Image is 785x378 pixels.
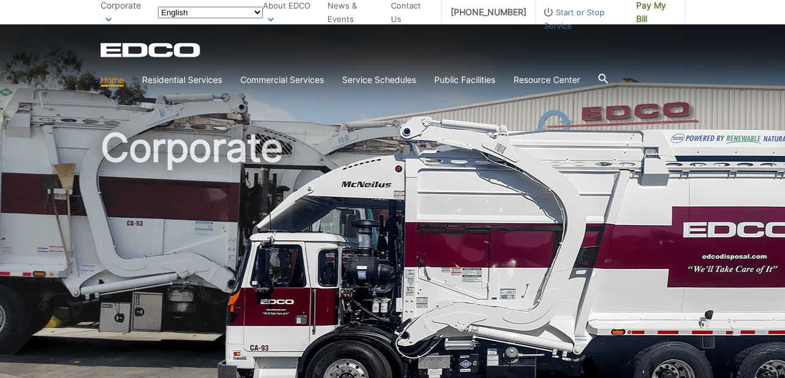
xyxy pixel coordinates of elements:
[514,73,580,87] a: Resource Center
[158,7,263,18] select: Select a language
[101,73,124,87] a: Home
[240,73,324,87] a: Commercial Services
[142,73,222,87] a: Residential Services
[101,43,202,57] a: EDCD logo. Return to the homepage.
[434,73,495,87] a: Public Facilities
[342,73,416,87] a: Service Schedules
